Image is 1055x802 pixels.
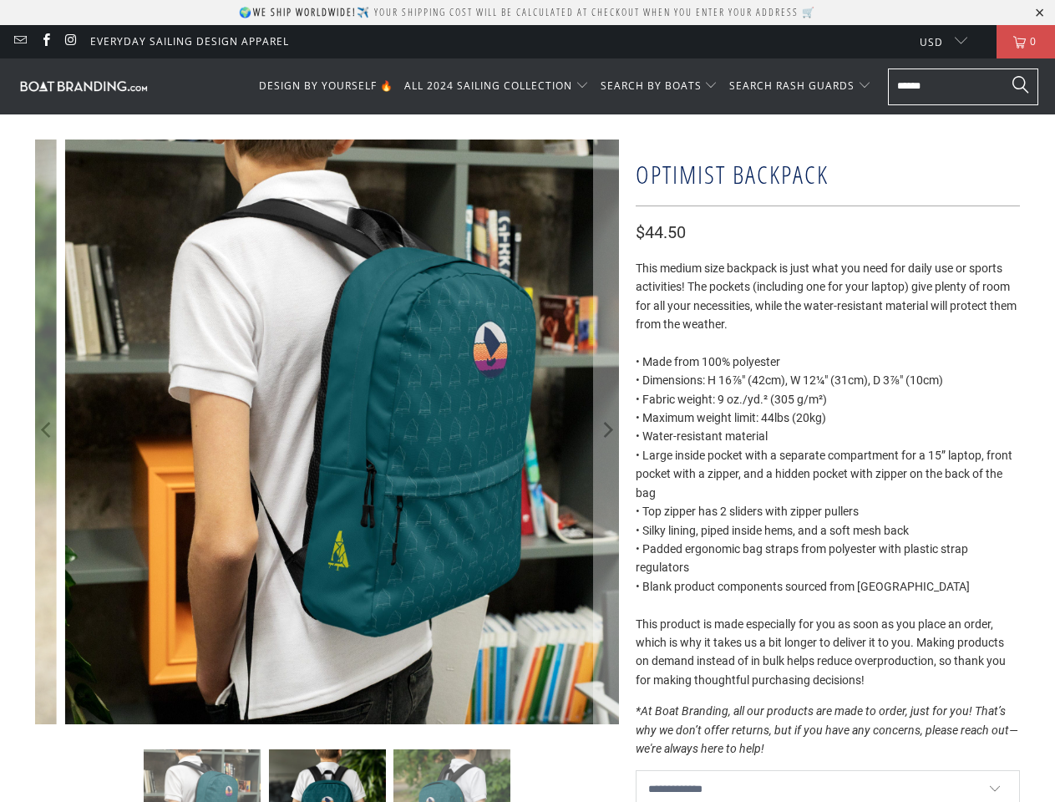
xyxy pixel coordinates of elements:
a: 0 [997,25,1055,58]
h1: Optimist Backpack [636,152,1020,193]
button: Previous [34,140,61,724]
div: This medium size backpack is just what you need for daily use or sports activities! The pockets (... [636,259,1020,689]
summary: ALL 2024 SAILING COLLECTION [404,67,589,106]
span: SEARCH RASH GUARDS [729,79,855,93]
a: Boatbranding Optimist Backpack Sailing-Gift Regatta Yacht Sailing-Lifestyle Sailing-Apparel Nauti... [64,140,649,724]
strong: We ship worldwide! [253,5,357,19]
em: *At Boat Branding, all our products are made to order, just for you! That’s why we don’t offer re... [636,704,1018,755]
a: Boatbranding on Facebook [38,34,52,48]
a: Everyday Sailing Design Apparel [90,33,289,51]
span: USD [920,35,943,49]
button: Next [593,140,620,724]
button: USD [906,25,967,58]
img: Boatbranding [17,78,150,94]
span: $44.50 [636,222,686,242]
nav: Translation missing: en.navigation.header.main_nav [259,67,871,106]
a: Email Boatbranding [13,34,27,48]
summary: SEARCH RASH GUARDS [729,67,871,106]
span: DESIGN BY YOURSELF 🔥 [259,79,393,93]
span: SEARCH BY BOATS [601,79,702,93]
p: 🌍 ✈️ Your shipping cost will be calculated at checkout when you enter your address 🛒 [239,5,816,19]
summary: SEARCH BY BOATS [601,67,718,106]
span: ALL 2024 SAILING COLLECTION [404,79,572,93]
span: 0 [1026,25,1041,58]
a: Boatbranding on Instagram [63,34,78,48]
a: DESIGN BY YOURSELF 🔥 [259,67,393,106]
